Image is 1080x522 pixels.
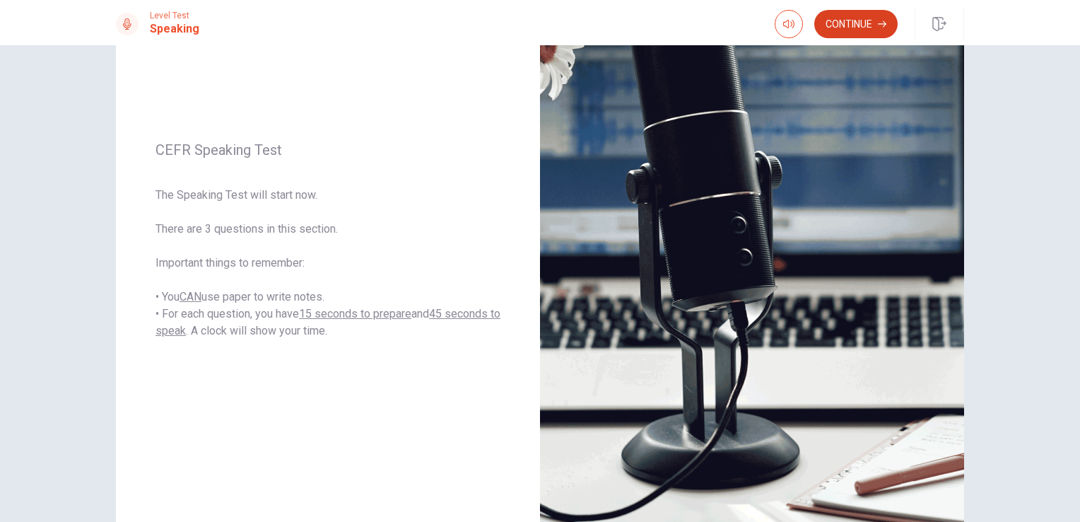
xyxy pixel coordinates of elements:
[299,307,411,320] u: 15 seconds to prepare
[155,187,500,340] span: The Speaking Test will start now. There are 3 questions in this section. Important things to reme...
[814,10,898,38] button: Continue
[155,141,500,158] span: CEFR Speaking Test
[180,290,201,303] u: CAN
[150,21,199,37] h1: Speaking
[150,11,199,21] span: Level Test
